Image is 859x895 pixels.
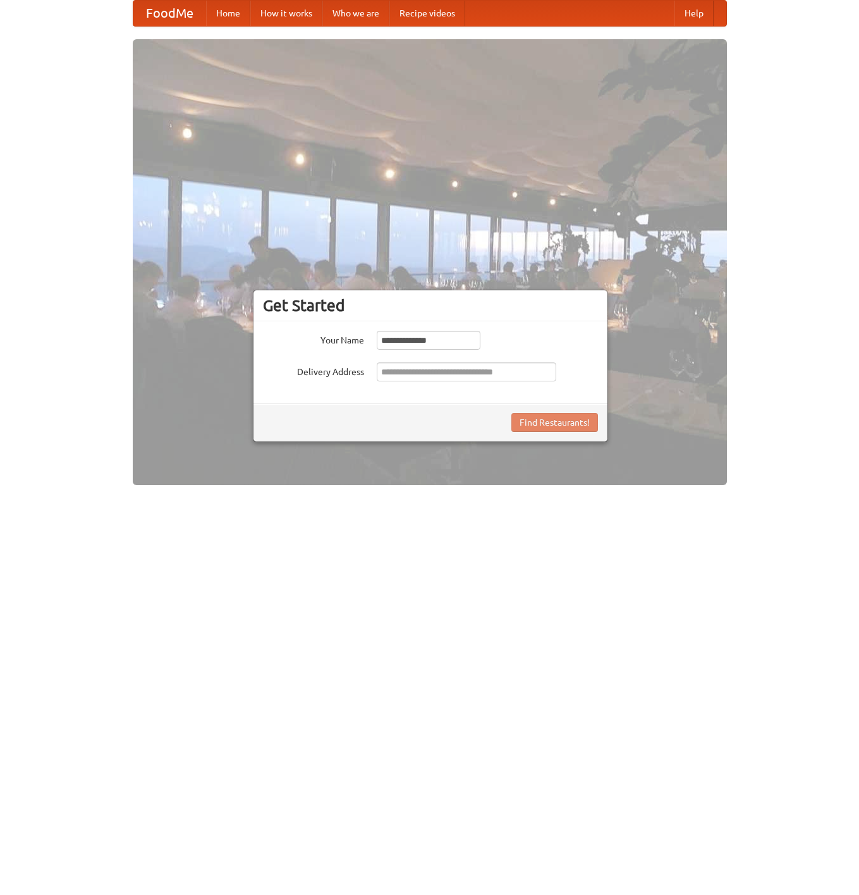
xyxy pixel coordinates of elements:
[263,331,364,347] label: Your Name
[133,1,206,26] a: FoodMe
[389,1,465,26] a: Recipe videos
[322,1,389,26] a: Who we are
[263,362,364,378] label: Delivery Address
[511,413,598,432] button: Find Restaurants!
[206,1,250,26] a: Home
[263,296,598,315] h3: Get Started
[674,1,714,26] a: Help
[250,1,322,26] a: How it works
